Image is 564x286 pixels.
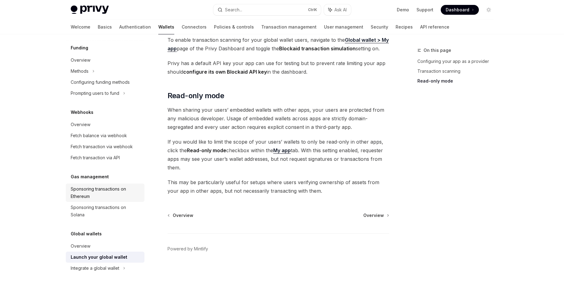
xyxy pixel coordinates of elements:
div: Configuring funding methods [71,79,130,86]
a: Fetch balance via webhook [66,130,144,141]
span: Read-only mode [168,91,224,101]
span: To enable transaction scanning for your global wallet users, navigate to the page of the Privy Da... [168,36,389,53]
a: Recipes [396,20,413,34]
a: Dashboard [441,5,479,15]
span: Privy has a default API key your app can use for testing but to prevent rate limiting your app sh... [168,59,389,76]
a: Demo [397,7,409,13]
div: Integrate a global wallet [71,265,119,272]
a: Policies & controls [214,20,254,34]
button: Search...CtrlK [213,4,321,15]
a: Welcome [71,20,90,34]
div: Overview [71,56,90,64]
div: Fetch balance via webhook [71,132,127,139]
div: Launch your global wallet [71,253,127,261]
strong: Read-only mode [187,147,226,153]
a: User management [324,20,363,34]
span: If you would like to limit the scope of your users’ wallets to only be read-only in other apps, c... [168,137,389,172]
span: Overview [363,212,384,218]
a: Wallets [158,20,174,34]
div: Methods [71,68,89,75]
a: Transaction scanning [417,66,499,76]
a: Overview [66,119,144,130]
a: Authentication [119,20,151,34]
strong: configure its own Blockaid API key [183,69,267,75]
a: Security [371,20,388,34]
a: Support [416,7,433,13]
span: Dashboard [446,7,469,13]
a: Sponsoring transactions on Solana [66,202,144,220]
a: Overview [66,55,144,66]
a: Fetch transaction via API [66,152,144,163]
a: Configuring your app as a provider [417,56,499,66]
a: Overview [363,212,388,218]
div: Prompting users to fund [71,90,119,97]
div: Sponsoring transactions on Solana [71,204,141,218]
a: Powered by Mintlify [168,246,208,252]
h5: Webhooks [71,109,93,116]
a: Sponsoring transactions on Ethereum [66,184,144,202]
button: Toggle dark mode [484,5,494,15]
span: Ask AI [334,7,347,13]
a: Transaction management [261,20,317,34]
span: Overview [173,212,193,218]
a: Fetch transaction via webhook [66,141,144,152]
h5: Global wallets [71,230,102,238]
span: On this page [424,47,451,54]
a: Overview [168,212,193,218]
a: Basics [98,20,112,34]
span: Ctrl K [308,7,317,12]
img: light logo [71,6,109,14]
strong: Blockaid transaction simulation [279,45,356,52]
a: Launch your global wallet [66,252,144,263]
a: API reference [420,20,449,34]
h5: Gas management [71,173,109,180]
button: Ask AI [324,4,351,15]
span: When sharing your users’ embedded wallets with other apps, your users are protected from any mali... [168,106,389,131]
a: Global wallet > My app [168,37,389,52]
div: Overview [71,121,90,128]
h5: Funding [71,44,88,52]
a: My app [273,147,291,154]
a: Read-only mode [417,76,499,86]
a: Overview [66,241,144,252]
div: Search... [225,6,242,14]
div: Fetch transaction via API [71,154,120,161]
a: Configuring funding methods [66,77,144,88]
div: Fetch transaction via webhook [71,143,133,150]
div: Sponsoring transactions on Ethereum [71,185,141,200]
span: This may be particularly useful for setups where users verifying ownership of assets from your ap... [168,178,389,195]
a: Connectors [182,20,207,34]
div: Overview [71,242,90,250]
